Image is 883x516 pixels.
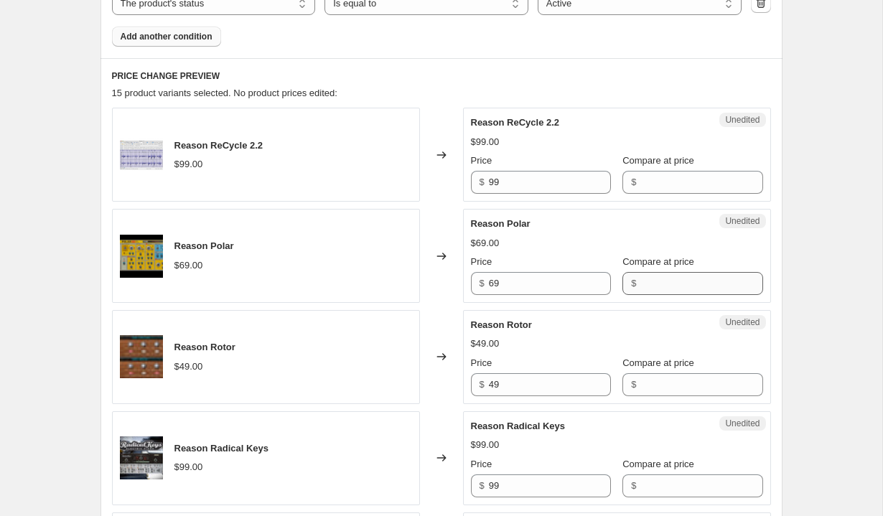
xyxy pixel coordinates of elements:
[120,335,163,378] img: rotor_80x.jpg
[622,256,694,267] span: Compare at price
[471,238,500,248] span: $69.00
[622,155,694,166] span: Compare at price
[471,439,500,450] span: $99.00
[471,357,492,368] span: Price
[120,235,163,278] img: polar_80x.png
[120,436,163,479] img: radical_keys_80x.jpg
[471,218,531,229] span: Reason Polar
[174,443,269,454] span: Reason Radical Keys
[725,316,760,328] span: Unedited
[471,421,566,431] span: Reason Radical Keys
[174,342,235,352] span: Reason Rotor
[112,88,337,98] span: 15 product variants selected. No product prices edited:
[112,70,771,82] h6: PRICE CHANGE PREVIEW
[174,361,203,372] span: $49.00
[622,357,694,368] span: Compare at price
[631,177,636,187] span: $
[480,278,485,289] span: $
[480,379,485,390] span: $
[631,379,636,390] span: $
[174,159,203,169] span: $99.00
[174,140,263,151] span: Reason ReCycle 2.2
[121,31,212,42] span: Add another condition
[480,480,485,491] span: $
[471,136,500,147] span: $99.00
[480,177,485,187] span: $
[631,278,636,289] span: $
[174,260,203,271] span: $69.00
[471,256,492,267] span: Price
[471,155,492,166] span: Price
[622,459,694,469] span: Compare at price
[725,418,760,429] span: Unedited
[471,319,532,330] span: Reason Rotor
[725,215,760,227] span: Unedited
[631,480,636,491] span: $
[120,133,163,177] img: recycle_80x.png
[112,27,221,47] button: Add another condition
[471,338,500,349] span: $49.00
[725,114,760,126] span: Unedited
[471,117,560,128] span: Reason ReCycle 2.2
[174,240,234,251] span: Reason Polar
[174,461,203,472] span: $99.00
[471,459,492,469] span: Price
